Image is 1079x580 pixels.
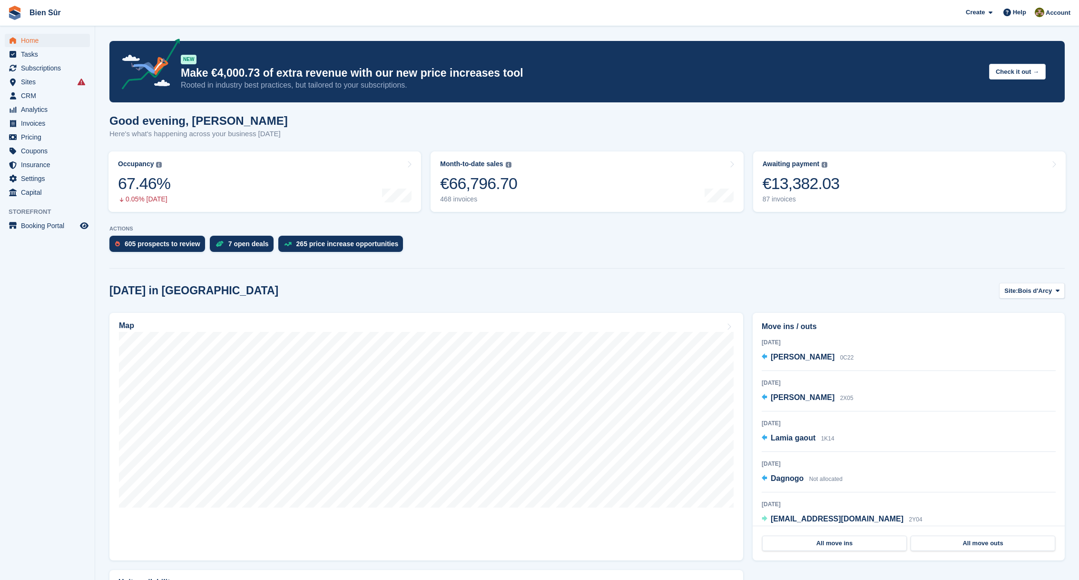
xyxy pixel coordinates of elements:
p: Rooted in industry best practices, but tailored to your subscriptions. [181,80,981,90]
a: menu [5,103,90,116]
span: Create [966,8,985,17]
a: menu [5,61,90,75]
span: Invoices [21,117,78,130]
a: All move outs [911,536,1055,551]
div: [DATE] [762,500,1056,509]
a: menu [5,219,90,232]
a: 265 price increase opportunities [278,236,408,257]
a: [PERSON_NAME] 0C22 [762,351,853,364]
a: menu [5,89,90,102]
span: [PERSON_NAME] [771,393,834,401]
span: Capital [21,186,78,199]
i: Smart entry sync failures have occurred [78,78,85,86]
img: stora-icon-8386f47178a22dfd0bd8f6a31ec36ba5ce8667c1dd55bd0f319d3a0aa187defe.svg [8,6,22,20]
span: Account [1046,8,1070,18]
a: Awaiting payment €13,382.03 87 invoices [753,151,1066,212]
div: [DATE] [762,379,1056,387]
span: [PERSON_NAME] [771,353,834,361]
button: Check it out → [989,64,1046,80]
div: [DATE] [762,338,1056,347]
a: [EMAIL_ADDRESS][DOMAIN_NAME] 2Y04 [762,513,922,526]
a: menu [5,144,90,158]
img: Matthieu Burnand [1035,8,1044,17]
a: Map [109,313,743,560]
a: menu [5,117,90,130]
div: €13,382.03 [763,174,840,193]
div: 7 open deals [228,240,269,248]
a: Preview store [78,220,90,231]
div: 87 invoices [763,195,840,203]
div: 265 price increase opportunities [296,240,399,248]
a: menu [5,75,90,89]
span: Lamia gaout [771,434,815,442]
span: Settings [21,172,78,185]
span: Tasks [21,48,78,61]
span: Dagnogo [771,474,804,482]
span: Pricing [21,130,78,144]
a: 7 open deals [210,236,278,257]
a: Month-to-date sales €66,796.70 468 invoices [431,151,743,212]
span: 2X05 [840,395,853,401]
span: Site: [1004,286,1018,296]
a: menu [5,158,90,171]
img: price-adjustments-announcement-icon-8257ccfd72463d97f412b2fc003d46551f7dbcb40ab6d574587a9cd5c0d94... [114,39,180,93]
a: menu [5,186,90,199]
h1: Good evening, [PERSON_NAME] [109,114,288,127]
div: NEW [181,55,196,64]
span: Bois d'Arcy [1018,286,1052,296]
div: €66,796.70 [440,174,517,193]
h2: Map [119,321,134,330]
a: menu [5,48,90,61]
p: Here's what's happening across your business [DATE] [109,129,288,140]
span: Subscriptions [21,61,78,75]
span: Not allocated [809,476,843,482]
div: 67.46% [118,174,170,193]
img: price_increase_opportunities-93ffe204e8149a01c8c9dc8f82e8f89637d9d84a8eef4429ea346261dce0b2c0.svg [284,242,292,246]
button: Site: Bois d'Arcy [999,283,1065,299]
a: 605 prospects to review [109,236,210,257]
img: icon-info-grey-7440780725fd019a000dd9b08b2336e03edf1995a4989e88bcd33f0948082b44.svg [506,162,511,168]
p: Make €4,000.73 of extra revenue with our new price increases tool [181,66,981,80]
a: menu [5,130,90,144]
span: 2Y04 [909,516,922,523]
a: Occupancy 67.46% 0.05% [DATE] [108,151,421,212]
span: Insurance [21,158,78,171]
span: 1K14 [821,435,834,442]
span: CRM [21,89,78,102]
span: Analytics [21,103,78,116]
div: [DATE] [762,419,1056,428]
span: [EMAIL_ADDRESS][DOMAIN_NAME] [771,515,903,523]
img: icon-info-grey-7440780725fd019a000dd9b08b2336e03edf1995a4989e88bcd33f0948082b44.svg [156,162,162,168]
a: [PERSON_NAME] 2X05 [762,392,853,404]
a: All move ins [762,536,907,551]
h2: [DATE] in [GEOGRAPHIC_DATA] [109,284,278,297]
img: icon-info-grey-7440780725fd019a000dd9b08b2336e03edf1995a4989e88bcd33f0948082b44.svg [822,162,827,168]
a: Bien Sûr [26,5,65,20]
span: Home [21,34,78,47]
a: Lamia gaout 1K14 [762,432,834,445]
a: menu [5,172,90,185]
span: Storefront [9,207,95,217]
span: Booking Portal [21,219,78,232]
div: Occupancy [118,160,154,168]
a: Dagnogo Not allocated [762,473,843,485]
img: deal-1b604bf984904fb50ccaf53a9ad4b4a5d6e5aea283cecdc64d6e3604feb123c2.svg [216,240,224,247]
a: menu [5,34,90,47]
span: Coupons [21,144,78,158]
div: 468 invoices [440,195,517,203]
h2: Move ins / outs [762,321,1056,332]
div: Month-to-date sales [440,160,503,168]
div: Awaiting payment [763,160,820,168]
div: 0.05% [DATE] [118,195,170,203]
p: ACTIONS [109,226,1065,232]
img: prospect-51fa495bee0391a8d652442698ab0144808aea92771e9ea1ae160a38d050c398.svg [115,241,120,247]
span: 0C22 [840,354,854,361]
span: Help [1013,8,1026,17]
span: Sites [21,75,78,89]
div: 605 prospects to review [125,240,200,248]
div: [DATE] [762,460,1056,468]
